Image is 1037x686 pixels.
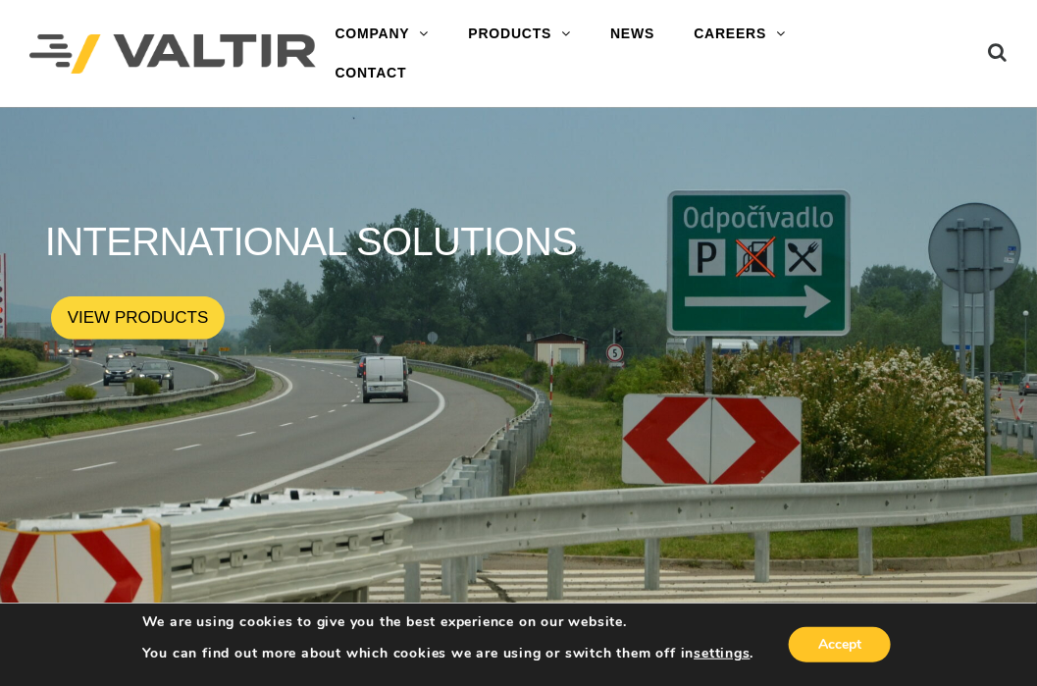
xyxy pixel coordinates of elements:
[674,15,805,54] a: CAREERS
[142,613,754,631] p: We are using cookies to give you the best experience on our website.
[45,219,578,264] rs-layer: INTERNATIONAL SOLUTIONS
[448,15,591,54] a: PRODUCTS
[29,34,316,73] img: Valtir
[789,627,891,662] button: Accept
[591,15,674,54] a: NEWS
[694,645,750,662] button: settings
[51,296,225,340] a: VIEW PRODUCTS
[316,54,427,93] a: CONTACT
[142,645,754,662] p: You can find out more about which cookies we are using or switch them off in .
[316,15,449,54] a: COMPANY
